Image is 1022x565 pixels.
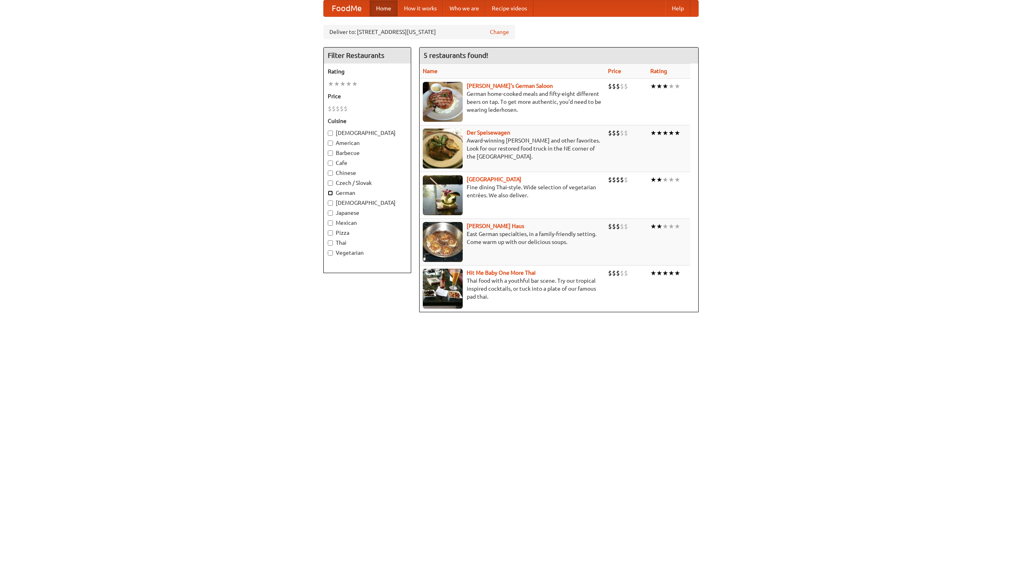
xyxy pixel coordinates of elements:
a: How it works [398,0,443,16]
label: [DEMOGRAPHIC_DATA] [328,129,407,137]
a: Der Speisewagen [467,129,510,136]
p: Award-winning [PERSON_NAME] and other favorites. Look for our restored food truck in the NE corne... [423,137,602,161]
a: [GEOGRAPHIC_DATA] [467,176,521,182]
img: speisewagen.jpg [423,129,463,169]
label: Vegetarian [328,249,407,257]
li: $ [608,222,612,231]
li: $ [612,82,616,91]
li: ★ [656,129,662,137]
li: $ [616,269,620,278]
li: ★ [668,175,674,184]
a: Home [370,0,398,16]
div: Deliver to: [STREET_ADDRESS][US_STATE] [323,25,515,39]
input: Mexican [328,220,333,226]
input: Chinese [328,170,333,176]
h5: Rating [328,67,407,75]
li: ★ [674,175,680,184]
li: $ [624,222,628,231]
label: [DEMOGRAPHIC_DATA] [328,199,407,207]
img: babythai.jpg [423,269,463,309]
li: $ [340,104,344,113]
li: $ [616,175,620,184]
li: ★ [662,129,668,137]
li: $ [624,175,628,184]
label: Thai [328,239,407,247]
label: Czech / Slovak [328,179,407,187]
li: ★ [674,129,680,137]
p: East German specialties, in a family-friendly setting. Come warm up with our delicious soups. [423,230,602,246]
li: $ [612,269,616,278]
li: ★ [328,79,334,88]
li: $ [336,104,340,113]
a: Change [490,28,509,36]
input: Thai [328,240,333,246]
li: $ [620,269,624,278]
li: ★ [656,82,662,91]
li: ★ [650,129,656,137]
input: Cafe [328,161,333,166]
p: Fine dining Thai-style. Wide selection of vegetarian entrées. We also deliver. [423,183,602,199]
li: $ [620,222,624,231]
li: ★ [334,79,340,88]
li: $ [620,129,624,137]
a: [PERSON_NAME]'s German Saloon [467,83,553,89]
li: ★ [346,79,352,88]
label: Japanese [328,209,407,217]
input: Vegetarian [328,250,333,256]
li: $ [616,129,620,137]
h5: Price [328,92,407,100]
input: Barbecue [328,151,333,156]
li: $ [328,104,332,113]
li: ★ [650,269,656,278]
ng-pluralize: 5 restaurants found! [424,52,488,59]
li: ★ [650,222,656,231]
li: ★ [662,269,668,278]
li: ★ [656,175,662,184]
li: ★ [674,82,680,91]
label: Mexican [328,219,407,227]
img: kohlhaus.jpg [423,222,463,262]
p: Thai food with a youthful bar scene. Try our tropical inspired cocktails, or tuck into a plate of... [423,277,602,301]
li: $ [608,269,612,278]
a: Hit Me Baby One More Thai [467,270,536,276]
li: ★ [674,269,680,278]
label: German [328,189,407,197]
li: ★ [352,79,358,88]
h4: Filter Restaurants [324,48,411,63]
input: Japanese [328,210,333,216]
input: Pizza [328,230,333,236]
li: ★ [662,175,668,184]
li: $ [620,82,624,91]
li: $ [620,175,624,184]
li: $ [616,222,620,231]
li: ★ [662,82,668,91]
input: American [328,141,333,146]
li: ★ [650,175,656,184]
a: [PERSON_NAME] Haus [467,223,524,229]
li: $ [624,129,628,137]
p: German home-cooked meals and fifty-eight different beers on tap. To get more authentic, you'd nee... [423,90,602,114]
input: [DEMOGRAPHIC_DATA] [328,200,333,206]
input: [DEMOGRAPHIC_DATA] [328,131,333,136]
li: $ [624,269,628,278]
li: $ [612,175,616,184]
li: $ [616,82,620,91]
input: German [328,190,333,196]
img: satay.jpg [423,175,463,215]
li: ★ [674,222,680,231]
li: $ [624,82,628,91]
a: Recipe videos [485,0,533,16]
label: Chinese [328,169,407,177]
li: $ [608,82,612,91]
a: Name [423,68,438,74]
li: ★ [340,79,346,88]
li: $ [608,175,612,184]
li: ★ [656,222,662,231]
li: $ [612,222,616,231]
li: ★ [668,82,674,91]
img: esthers.jpg [423,82,463,122]
li: ★ [662,222,668,231]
